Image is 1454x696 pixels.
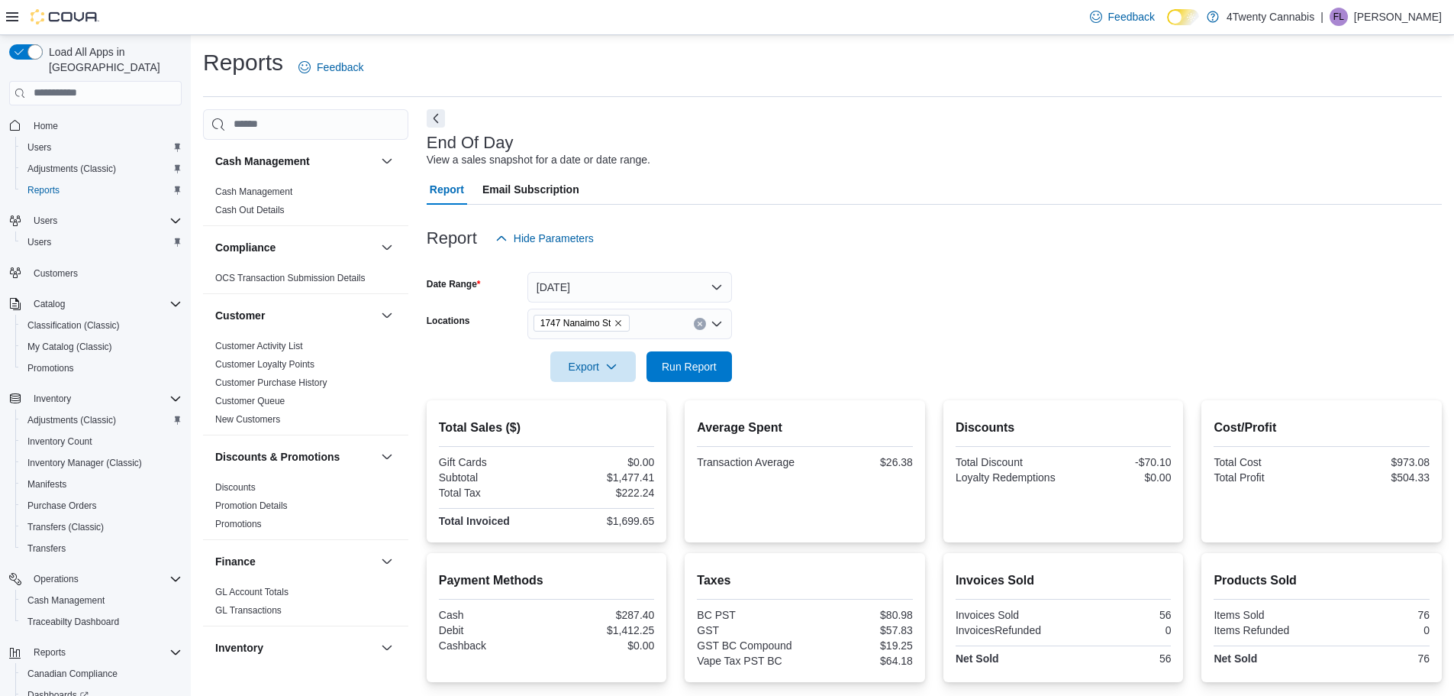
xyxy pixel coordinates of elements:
div: $26.38 [808,456,913,468]
div: $973.08 [1325,456,1430,468]
button: Inventory Manager (Classic) [15,452,188,474]
span: Customer Loyalty Points [215,358,314,371]
button: Run Report [646,351,732,382]
div: 56 [1066,609,1171,621]
span: Traceabilty Dashboard [27,616,119,628]
div: Vape Tax PST BC [697,655,801,667]
h2: Discounts [956,419,1172,437]
div: Cash Management [203,183,408,225]
div: -$70.10 [1066,456,1171,468]
button: Adjustments (Classic) [15,410,188,431]
div: Finance [203,583,408,626]
button: Compliance [215,240,375,255]
span: Users [21,233,182,251]
a: Customer Loyalty Points [215,359,314,370]
button: [DATE] [527,272,732,303]
p: [PERSON_NAME] [1354,8,1442,26]
span: Transfers (Classic) [21,518,182,536]
span: Manifests [21,475,182,494]
a: Users [21,233,57,251]
button: Discounts & Promotions [378,448,396,466]
div: Total Tax [439,487,543,499]
button: Transfers (Classic) [15,516,188,538]
span: Export [559,351,627,382]
button: Customer [215,308,375,323]
a: Adjustments (Classic) [21,411,122,429]
a: Classification (Classic) [21,316,126,335]
h3: End Of Day [427,134,514,152]
label: Date Range [427,278,481,290]
button: Home [3,115,188,137]
div: Cash [439,609,543,621]
a: My Catalog (Classic) [21,338,118,356]
div: $0.00 [550,639,654,652]
span: Promotions [215,518,262,530]
div: $222.24 [550,487,654,499]
a: Feedback [292,52,369,83]
span: Inventory Manager (Classic) [27,457,142,469]
button: Inventory Count [15,431,188,452]
div: InvoicesRefunded [956,624,1060,636]
div: Debit [439,624,543,636]
div: $1,477.41 [550,471,654,484]
button: Inventory [3,388,188,410]
button: Users [27,212,63,230]
div: Total Discount [956,456,1060,468]
span: Reports [27,643,182,662]
span: Inventory [34,393,71,405]
span: Transfers [21,539,182,558]
a: Cash Out Details [215,205,285,215]
button: Finance [215,554,375,569]
button: Promotions [15,358,188,379]
span: Email Subscription [482,174,579,205]
span: Adjustments (Classic) [27,163,116,175]
a: Manifests [21,475,73,494]
span: Adjustments (Classic) [21,160,182,178]
div: Gift Cards [439,456,543,468]
span: FL [1333,8,1344,26]
div: GST [697,624,801,636]
a: Purchase Orders [21,497,103,515]
div: 56 [1066,652,1171,665]
span: Hide Parameters [514,231,594,246]
span: Reports [34,646,66,659]
a: Customers [27,264,84,283]
button: Discounts & Promotions [215,449,375,465]
span: Canadian Compliance [21,665,182,683]
h3: Discounts & Promotions [215,449,340,465]
span: Discounts [215,481,256,494]
span: Adjustments (Classic) [27,414,116,426]
h3: Report [427,229,477,248]
a: Traceabilty Dashboard [21,613,125,631]
span: Catalog [34,298,65,310]
span: Traceabilty Dashboard [21,613,182,631]
div: $1,699.65 [550,515,654,527]
div: $19.25 [808,639,913,652]
span: Run Report [662,359,717,374]
h2: Total Sales ($) [439,419,655,437]
span: Inventory Count [21,432,182,451]
div: 76 [1325,652,1430,665]
a: Cash Management [21,591,111,610]
span: Classification (Classic) [21,316,182,335]
span: Inventory [27,390,182,408]
a: OCS Transaction Submission Details [215,273,366,283]
div: $0.00 [550,456,654,468]
div: Compliance [203,269,408,293]
a: Promotions [215,519,262,529]
button: Reports [3,642,188,663]
button: Catalog [27,295,71,313]
div: Transaction Average [697,456,801,468]
button: Transfers [15,538,188,559]
a: Adjustments (Classic) [21,160,122,178]
span: Users [27,141,51,154]
a: Transfers [21,539,72,558]
h1: Reports [203,47,283,78]
h3: Finance [215,554,256,569]
button: Customer [378,306,396,325]
span: Feedback [317,60,363,75]
a: GL Account Totals [215,587,289,597]
span: Promotions [27,362,74,374]
a: Feedback [1084,2,1161,32]
h3: Compliance [215,240,276,255]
